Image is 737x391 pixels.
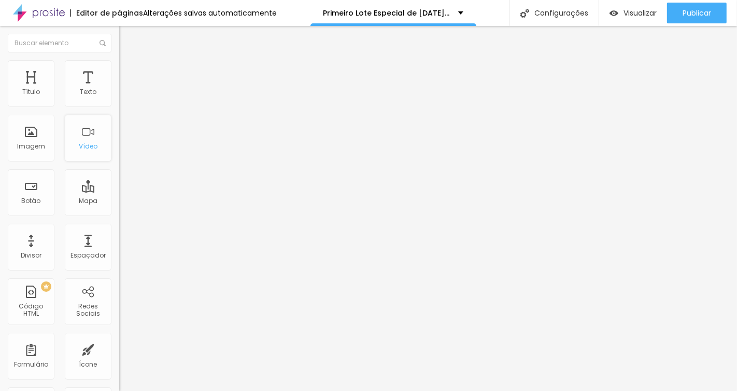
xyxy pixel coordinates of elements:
[667,3,727,23] button: Publicar
[610,9,618,18] img: view-1.svg
[10,303,51,318] div: Código HTML
[100,40,106,46] img: Icone
[80,88,96,96] div: Texto
[79,197,97,205] div: Mapa
[22,197,41,205] div: Botão
[623,9,657,17] span: Visualizar
[17,143,45,150] div: Imagem
[520,9,529,18] img: Icone
[21,252,41,259] div: Divisor
[70,9,143,17] div: Editor de páginas
[8,34,111,52] input: Buscar elemento
[22,88,40,96] div: Título
[119,26,737,391] iframe: Editor
[143,9,277,17] div: Alterações salvas automaticamente
[683,9,711,17] span: Publicar
[67,303,108,318] div: Redes Sociais
[79,361,97,368] div: Ícone
[70,252,106,259] div: Espaçador
[599,3,667,23] button: Visualizar
[14,361,48,368] div: Formulário
[323,9,450,17] p: Primeiro Lote Especial de [DATE] Veridiana [PERSON_NAME]
[79,143,97,150] div: Vídeo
